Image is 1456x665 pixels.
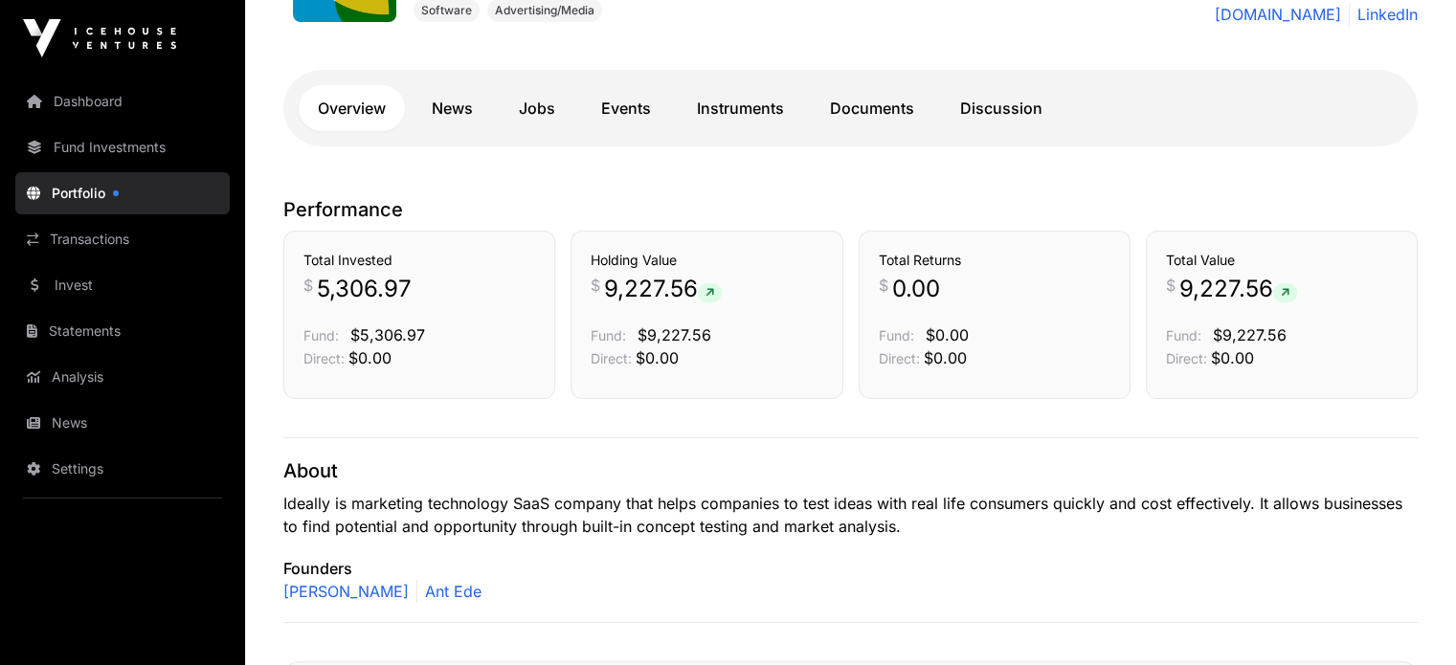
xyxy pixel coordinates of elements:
span: $0.00 [926,325,969,344]
span: Fund: [879,327,914,344]
span: $9,227.56 [1213,325,1287,344]
span: $ [1166,274,1176,297]
span: 5,306.97 [317,274,412,304]
a: Overview [299,85,405,131]
a: Settings [15,448,230,490]
span: $9,227.56 [638,325,711,344]
h3: Holding Value [591,251,822,270]
a: Jobs [500,85,574,131]
span: Advertising/Media [495,3,594,18]
a: Portfolio [15,172,230,214]
span: Direct: [879,350,920,366]
span: $0.00 [924,348,967,367]
a: Analysis [15,356,230,398]
span: Direct: [591,350,632,366]
span: $5,306.97 [350,325,425,344]
nav: Tabs [299,85,1402,131]
span: Direct: [1166,350,1207,366]
span: $0.00 [636,348,679,367]
a: Statements [15,310,230,352]
span: Software [421,3,472,18]
a: [DOMAIN_NAME] [1215,3,1341,26]
span: $0.00 [348,348,392,367]
a: News [15,402,230,444]
a: [PERSON_NAME] [283,580,409,603]
a: Transactions [15,218,230,260]
a: Invest [15,264,230,306]
span: $ [591,274,600,297]
span: $ [879,274,888,297]
p: Performance [283,196,1418,223]
a: Ant Ede [416,580,482,603]
span: Fund: [1166,327,1201,344]
span: Fund: [591,327,626,344]
iframe: Chat Widget [1360,573,1456,665]
span: 9,227.56 [1179,274,1297,304]
span: Direct: [303,350,345,366]
span: $ [303,274,313,297]
span: Fund: [303,327,339,344]
a: Documents [811,85,933,131]
p: About [283,457,1418,484]
span: 9,227.56 [604,274,722,304]
p: Founders [283,557,1418,580]
a: Dashboard [15,80,230,122]
a: News [413,85,492,131]
a: Fund Investments [15,126,230,168]
a: LinkedIn [1349,3,1418,26]
h3: Total Value [1166,251,1398,270]
h3: Total Invested [303,251,535,270]
h3: Total Returns [879,251,1110,270]
span: 0.00 [892,274,940,304]
img: Icehouse Ventures Logo [23,19,176,57]
p: Ideally is marketing technology SaaS company that helps companies to test ideas with real life co... [283,492,1418,538]
a: Discussion [941,85,1062,131]
a: Instruments [678,85,803,131]
span: $0.00 [1211,348,1254,367]
a: Events [582,85,670,131]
